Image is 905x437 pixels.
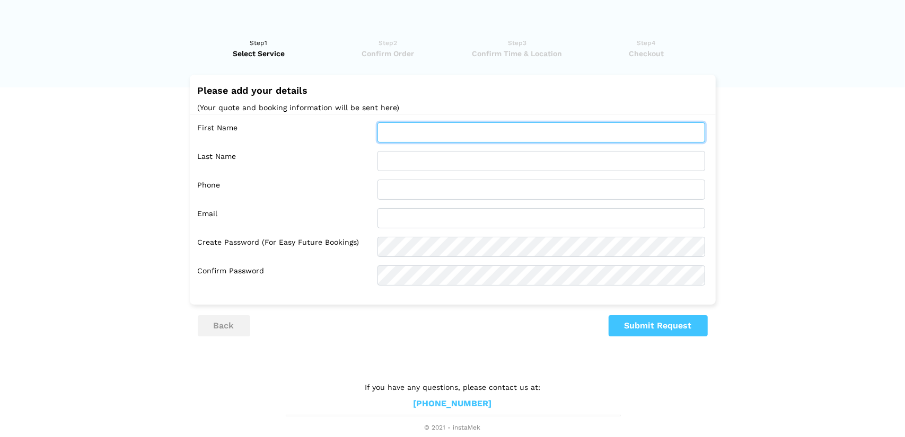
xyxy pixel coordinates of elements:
p: If you have any questions, please contact us at: [286,381,620,393]
a: Step4 [585,38,708,59]
button: back [198,315,250,336]
h2: Please add your details [198,85,708,96]
label: First Name [198,122,370,142]
a: Step2 [327,38,449,59]
label: Last Name [198,151,370,171]
span: Confirm Order [327,48,449,59]
label: Phone [198,180,370,200]
a: [PHONE_NUMBER] [414,398,492,409]
label: Email [198,208,370,228]
a: Step3 [456,38,578,59]
span: Select Service [198,48,320,59]
label: Confirm Password [198,265,370,286]
span: Confirm Time & Location [456,48,578,59]
p: (Your quote and booking information will be sent here) [198,101,708,114]
span: © 2021 - instaMek [286,424,620,432]
label: Create Password (for easy future bookings) [198,237,370,257]
a: Step1 [198,38,320,59]
span: Checkout [585,48,708,59]
button: Submit Request [609,315,708,336]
